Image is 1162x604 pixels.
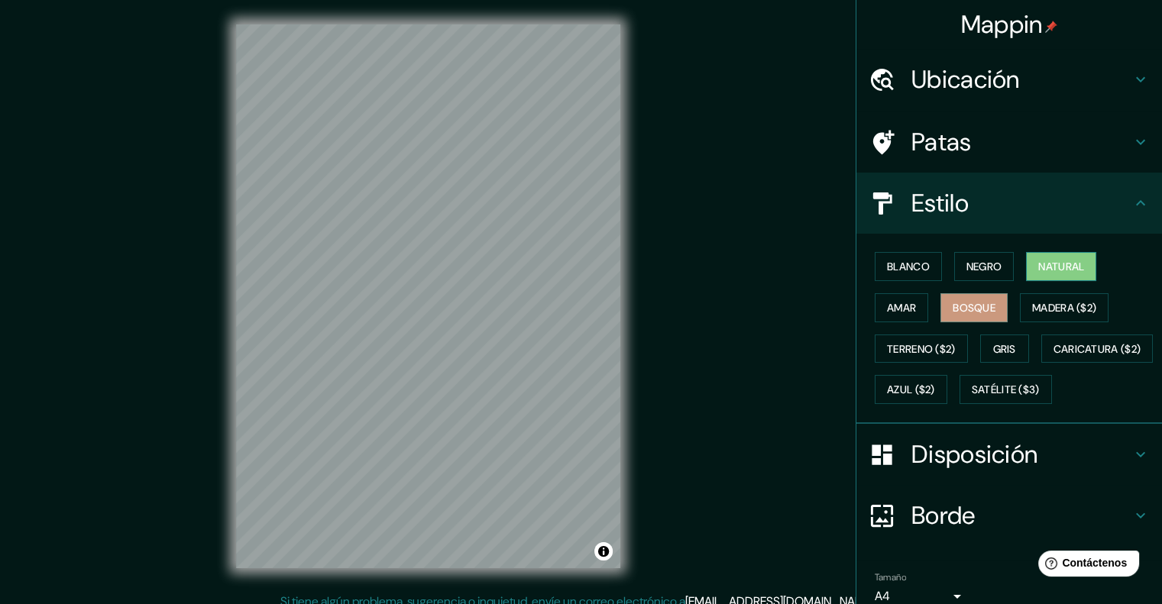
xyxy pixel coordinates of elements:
font: Gris [993,342,1016,356]
button: Caricatura ($2) [1041,334,1154,363]
button: Satélite ($3) [960,375,1052,404]
button: Azul ($2) [875,375,947,404]
font: Patas [911,126,972,158]
canvas: Mapa [236,24,620,568]
font: Negro [966,260,1002,273]
button: Blanco [875,252,942,281]
font: Bosque [953,301,995,315]
button: Terreno ($2) [875,334,968,363]
font: Caricatura ($2) [1054,342,1141,356]
font: Natural [1038,260,1084,273]
button: Gris [980,334,1029,363]
font: A4 [875,588,890,604]
font: Tamaño [875,571,906,583]
font: Mappin [961,8,1043,40]
div: Ubicación [856,49,1162,110]
font: Madera ($2) [1032,301,1096,315]
iframe: Lanzador de widgets de ayuda [1026,544,1145,587]
font: Borde [911,499,976,531]
font: Estilo [911,187,969,219]
font: Amar [887,301,916,315]
button: Activar o desactivar atribución [594,542,613,560]
div: Borde [856,485,1162,546]
button: Natural [1026,252,1096,281]
button: Amar [875,293,928,322]
button: Bosque [940,293,1008,322]
font: Azul ($2) [887,383,935,397]
button: Madera ($2) [1020,293,1109,322]
div: Estilo [856,173,1162,234]
font: Blanco [887,260,930,273]
button: Negro [954,252,1015,281]
div: Disposición [856,424,1162,485]
font: Terreno ($2) [887,342,956,356]
font: Disposición [911,438,1037,470]
font: Ubicación [911,63,1020,95]
font: Satélite ($3) [972,383,1040,397]
div: Patas [856,111,1162,173]
img: pin-icon.png [1045,21,1057,33]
